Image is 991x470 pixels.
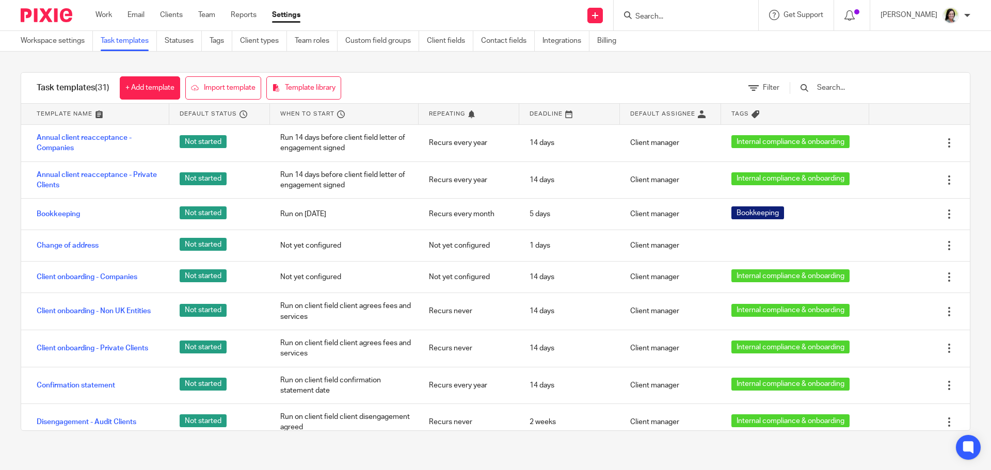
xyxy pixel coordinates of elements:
[881,10,937,20] p: [PERSON_NAME]
[519,130,620,156] div: 14 days
[737,305,844,315] span: Internal compliance & onboarding
[542,31,589,51] a: Integrations
[270,367,418,404] div: Run on client field confirmation statement date
[620,201,721,227] div: Client manager
[942,7,959,24] img: CV%20Photo.png
[345,31,419,51] a: Custom field groups
[180,135,227,148] span: Not started
[519,167,620,193] div: 14 days
[634,12,727,22] input: Search
[270,162,418,199] div: Run 14 days before client field letter of engagement signed
[419,372,519,398] div: Recurs every year
[519,335,620,361] div: 14 days
[198,10,215,20] a: Team
[270,233,418,258] div: Not yet configured
[160,10,183,20] a: Clients
[620,298,721,324] div: Client manager
[272,10,300,20] a: Settings
[419,298,519,324] div: Recurs never
[280,109,334,118] span: When to start
[270,201,418,227] div: Run on [DATE]
[37,170,159,191] a: Annual client reacceptance - Private Clients
[630,109,695,118] span: Default assignee
[519,298,620,324] div: 14 days
[519,201,620,227] div: 5 days
[419,130,519,156] div: Recurs every year
[620,130,721,156] div: Client manager
[737,173,844,184] span: Internal compliance & onboarding
[270,125,418,161] div: Run 14 days before client field letter of engagement signed
[519,372,620,398] div: 14 days
[419,264,519,290] div: Not yet configured
[266,76,341,100] a: Template library
[429,109,465,118] span: Repeating
[784,11,823,19] span: Get Support
[180,304,227,317] span: Not started
[620,233,721,258] div: Client manager
[37,240,99,251] a: Change of address
[180,341,227,353] span: Not started
[180,414,227,427] span: Not started
[597,31,624,51] a: Billing
[816,82,936,93] input: Search...
[165,31,202,51] a: Statuses
[210,31,232,51] a: Tags
[620,167,721,193] div: Client manager
[37,209,80,219] a: Bookkeeping
[95,84,109,92] span: (31)
[419,335,519,361] div: Recurs never
[620,335,721,361] div: Client manager
[737,271,844,281] span: Internal compliance & onboarding
[737,416,844,426] span: Internal compliance & onboarding
[127,10,145,20] a: Email
[763,84,779,91] span: Filter
[37,417,136,427] a: Disengagement - Audit Clients
[481,31,535,51] a: Contact fields
[185,76,261,100] a: Import template
[737,342,844,352] span: Internal compliance & onboarding
[295,31,338,51] a: Team roles
[519,409,620,435] div: 2 weeks
[270,404,418,441] div: Run on client field client disengagement agreed
[620,409,721,435] div: Client manager
[231,10,257,20] a: Reports
[180,109,237,118] span: Default status
[180,172,227,185] span: Not started
[519,264,620,290] div: 14 days
[419,409,519,435] div: Recurs never
[21,31,93,51] a: Workspace settings
[37,343,148,353] a: Client onboarding - Private Clients
[530,109,563,118] span: Deadline
[270,330,418,367] div: Run on client field client agrees fees and services
[270,264,418,290] div: Not yet configured
[37,83,109,93] h1: Task templates
[731,109,749,118] span: Tags
[37,306,151,316] a: Client onboarding - Non UK Entities
[95,10,112,20] a: Work
[737,208,779,218] span: Bookkeeping
[180,238,227,251] span: Not started
[737,137,844,147] span: Internal compliance & onboarding
[419,167,519,193] div: Recurs every year
[180,378,227,391] span: Not started
[270,293,418,330] div: Run on client field client agrees fees and services
[101,31,157,51] a: Task templates
[620,264,721,290] div: Client manager
[737,379,844,389] span: Internal compliance & onboarding
[180,206,227,219] span: Not started
[240,31,287,51] a: Client types
[37,109,92,118] span: Template name
[419,233,519,258] div: Not yet configured
[620,372,721,398] div: Client manager
[419,201,519,227] div: Recurs every month
[37,272,137,282] a: Client onboarding - Companies
[427,31,473,51] a: Client fields
[120,76,180,100] a: + Add template
[21,8,72,22] img: Pixie
[180,269,227,282] span: Not started
[37,133,159,154] a: Annual client reacceptance - Companies
[519,233,620,258] div: 1 days
[37,380,115,391] a: Confirmation statement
